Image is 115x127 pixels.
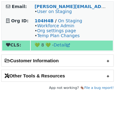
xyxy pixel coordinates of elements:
[37,23,74,28] a: Workforce Admin
[58,18,82,23] a: On Staging
[2,70,113,81] h2: Other Tools & Resources
[1,85,114,91] footer: App not working? 🪳
[84,86,114,90] a: File a bug report!
[12,4,27,9] strong: Email:
[31,41,113,50] td: 💚 8 💚 -
[55,18,57,23] strong: /
[11,18,29,23] strong: Org ID:
[6,42,21,47] strong: CLS:
[54,42,70,47] a: Detail
[37,33,80,38] a: Temp Plan Changes
[2,55,113,66] h2: Customer Information
[37,9,72,14] a: User on Staging
[34,18,53,23] a: 104H4B
[34,23,80,38] span: • • •
[37,28,76,33] a: Org settings page
[34,9,72,14] span: •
